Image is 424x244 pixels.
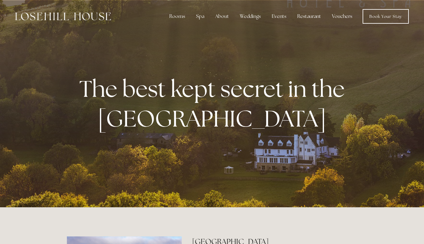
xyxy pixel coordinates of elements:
div: About [210,10,234,22]
div: Spa [191,10,209,22]
a: Book Your Stay [363,9,409,24]
strong: The best kept secret in the [GEOGRAPHIC_DATA] [79,74,350,133]
img: Losehill House [15,12,111,20]
a: Vouchers [327,10,357,22]
div: Rooms [164,10,190,22]
div: Restaurant [292,10,326,22]
div: Events [267,10,291,22]
div: Weddings [235,10,266,22]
